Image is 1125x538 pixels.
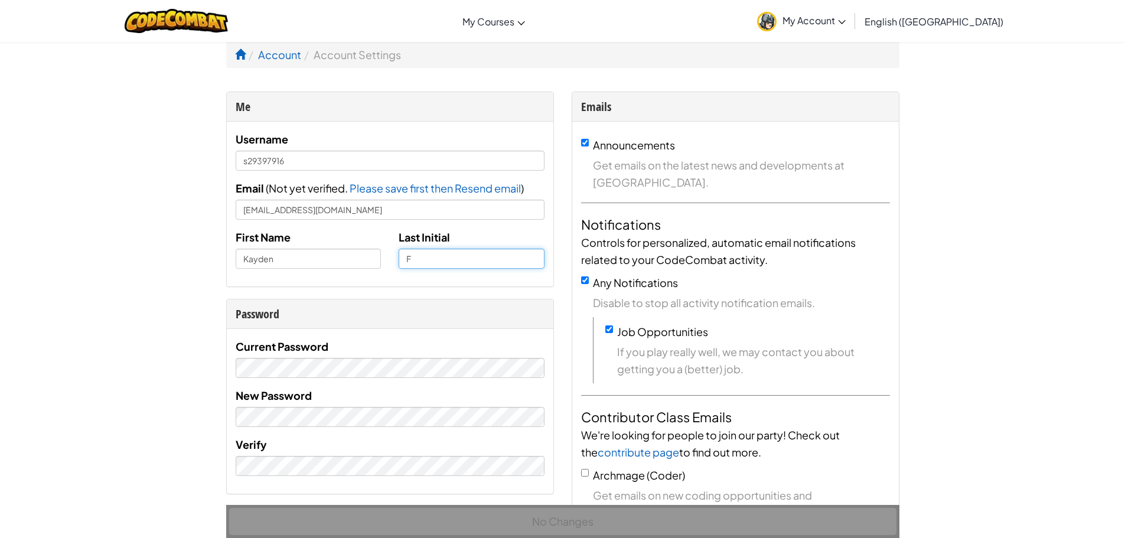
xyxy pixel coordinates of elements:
[399,229,450,246] label: Last Initial
[236,131,288,148] label: Username
[859,5,1009,37] a: English ([GEOGRAPHIC_DATA])
[125,9,228,33] img: CodeCombat logo
[236,338,328,355] label: Current Password
[782,14,846,27] span: My Account
[521,181,524,195] span: )
[236,305,544,322] div: Password
[581,428,840,459] span: We're looking for people to join our party! Check out the
[236,98,544,115] div: Me
[593,294,890,311] span: Disable to stop all activity notification emails.
[581,98,890,115] div: Emails
[593,468,645,482] span: Archmage
[865,15,1003,28] span: English ([GEOGRAPHIC_DATA])
[258,48,301,61] a: Account
[301,46,401,63] li: Account Settings
[581,407,890,426] h4: Contributor Class Emails
[581,215,890,234] h4: Notifications
[751,2,852,40] a: My Account
[236,436,267,453] label: Verify
[236,181,264,195] span: Email
[593,276,678,289] label: Any Notifications
[350,181,521,195] span: Please save first then Resend email
[264,181,269,195] span: (
[269,181,350,195] span: Not yet verified.
[679,445,761,459] span: to find out more.
[757,12,777,31] img: avatar
[617,343,890,377] span: If you play really well, we may contact you about getting you a (better) job.
[236,229,291,246] label: First Name
[462,15,514,28] span: My Courses
[598,445,679,459] a: contribute page
[593,156,890,191] span: Get emails on the latest news and developments at [GEOGRAPHIC_DATA].
[647,468,685,482] span: (Coder)
[617,325,708,338] label: Job Opportunities
[593,138,675,152] label: Announcements
[593,487,890,521] span: Get emails on new coding opportunities and announcements.
[236,387,312,404] label: New Password
[456,5,531,37] a: My Courses
[581,236,856,266] span: Controls for personalized, automatic email notifications related to your CodeCombat activity.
